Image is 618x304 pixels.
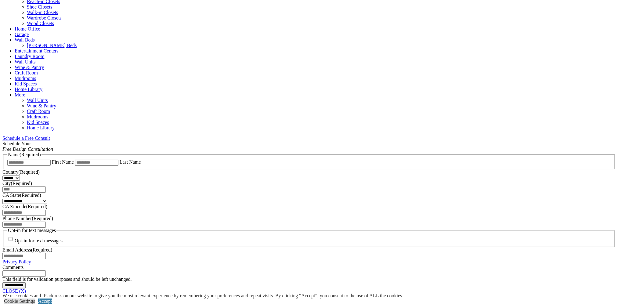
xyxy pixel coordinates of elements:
[15,32,29,37] a: Garage
[27,114,48,119] a: Mudrooms
[2,181,32,186] label: City
[2,247,52,252] label: Email Address
[7,228,56,233] legend: Opt-in for text messages
[15,65,44,70] a: Wine & Pantry
[15,238,63,243] label: Opt-in for text messages
[15,26,40,31] a: Home Office
[2,293,403,299] div: We use cookies and IP address on our website to give you the most relevant experience by remember...
[26,204,47,209] span: (Required)
[52,159,74,165] label: First Name
[27,43,77,48] a: [PERSON_NAME] Beds
[4,299,35,304] a: Cookie Settings
[7,152,42,157] legend: Name
[2,265,23,270] label: Comments
[15,92,25,97] a: More menu text will display only on big screen
[120,159,141,165] label: Last Name
[2,147,53,152] em: Free Design Consultation
[2,216,53,221] label: Phone Number
[2,204,47,209] label: CA Zipcode
[20,152,41,157] span: (Required)
[2,169,40,175] label: Country
[32,216,53,221] span: (Required)
[15,48,59,53] a: Entertainment Centers
[31,247,52,252] span: (Required)
[38,299,52,304] a: Accept
[27,125,55,130] a: Home Library
[18,169,39,175] span: (Required)
[27,120,49,125] a: Kid Spaces
[11,181,32,186] span: (Required)
[27,98,48,103] a: Wall Units
[27,10,58,15] a: Walk-in Closets
[27,4,52,9] a: Shoe Closets
[27,103,56,108] a: Wine & Pantry
[15,54,44,59] a: Laundry Room
[15,87,42,92] a: Home Library
[2,259,31,264] a: Privacy Policy
[20,193,41,198] span: (Required)
[27,21,54,26] a: Wood Closets
[2,193,41,198] label: CA State
[15,59,35,64] a: Wall Units
[15,81,37,86] a: Kid Spaces
[15,37,35,42] a: Wall Beds
[15,76,36,81] a: Mudrooms
[2,288,26,294] a: CLOSE (X)
[2,136,50,141] a: Schedule a Free Consult (opens a dropdown menu)
[2,141,53,152] span: Schedule Your
[27,15,62,20] a: Wardrobe Closets
[2,277,616,282] div: This field is for validation purposes and should be left unchanged.
[15,70,38,75] a: Craft Room
[27,109,50,114] a: Craft Room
